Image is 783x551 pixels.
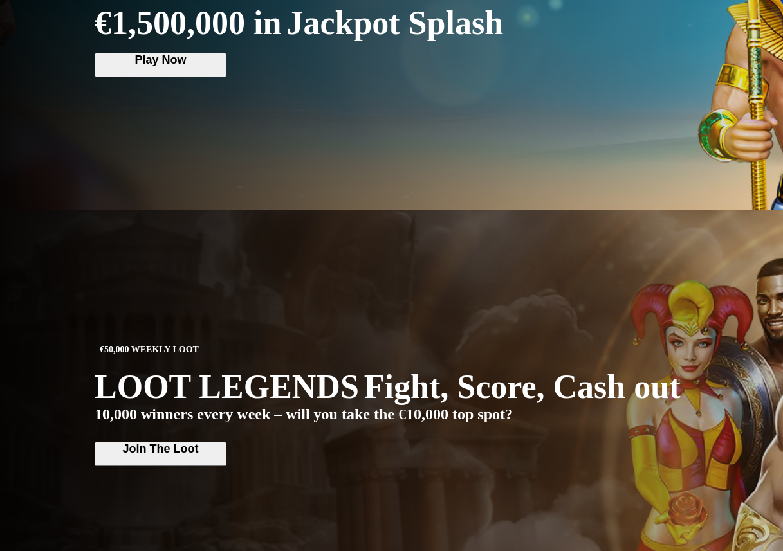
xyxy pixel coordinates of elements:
[95,406,513,423] span: 10,000 winners every week – will you take the €10,000 top spot?
[364,370,681,404] span: Fight, Score, Cash out
[95,53,226,77] button: Play Now
[101,443,220,455] span: Join The Loot
[95,342,204,357] span: €50,000 WEEKLY LOOT
[95,4,281,42] span: €1,500,000 in
[101,54,220,66] span: Play Now
[286,6,503,40] span: Jackpot Splash
[95,368,359,406] span: LOOT LEGENDS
